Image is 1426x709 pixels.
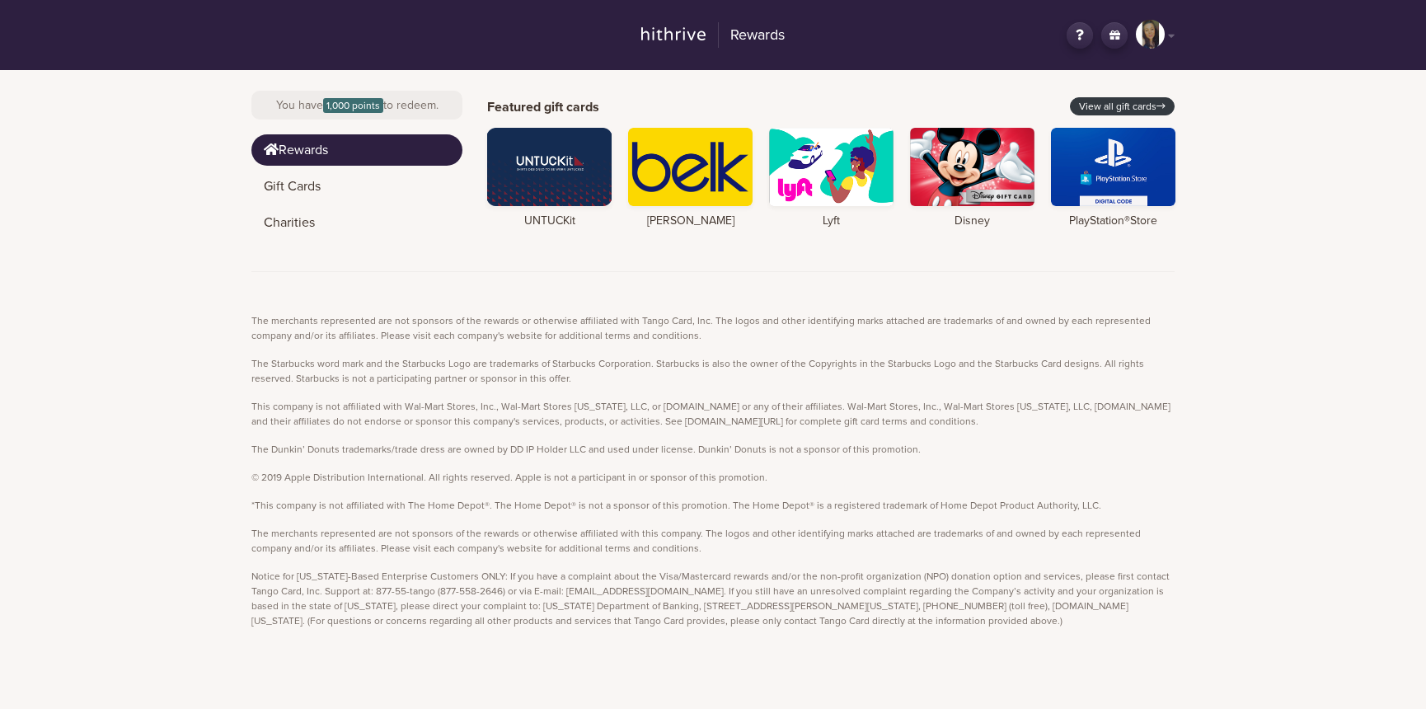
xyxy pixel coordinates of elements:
h4: Disney [910,214,1034,228]
h4: UNTUCKit [487,214,612,228]
h4: PlayStation®Store [1051,214,1175,228]
a: Rewards [631,20,795,51]
div: You have to redeem. [251,91,462,120]
a: Charities [251,207,462,238]
a: [PERSON_NAME] [628,128,753,228]
p: *This company is not affiliated with The Home Depot®. The Home Depot® is not a sponsor of this pr... [251,498,1175,513]
p: The Starbucks word mark and the Starbucks Logo are trademarks of Starbucks Corporation. Starbucks... [251,356,1175,386]
a: Disney [910,128,1034,228]
p: Notice for [US_STATE]-Based Enterprise Customers ONLY: If you have a complaint about the Visa/Mas... [251,569,1175,628]
a: Gift Cards [251,171,462,202]
h4: [PERSON_NAME] [628,214,753,228]
h2: Rewards [718,22,785,49]
p: The merchants represented are not sponsors of the rewards or otherwise affiliated with Tango Card... [251,313,1175,343]
h2: Featured gift cards [487,100,599,115]
a: Lyft [769,128,894,228]
p: This company is not affiliated with Wal-Mart Stores, Inc., Wal-Mart Stores [US_STATE], LLC, or [D... [251,399,1175,429]
p: The Dunkin’ Donuts trademarks/trade dress are owned by DD IP Holder LLC and used under license. D... [251,442,1175,457]
p: © 2019 Apple Distribution International. All rights reserved. Apple is not a participant in or sp... [251,470,1175,485]
a: Rewards [251,134,462,166]
span: 1,000 points [323,98,383,113]
a: UNTUCKit [487,128,612,228]
h4: Lyft [769,214,894,228]
img: hithrive-logo.9746416d.svg [641,27,706,40]
p: The merchants represented are not sponsors of the rewards or otherwise affiliated with this compa... [251,526,1175,556]
a: View all gift cards [1070,97,1175,115]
